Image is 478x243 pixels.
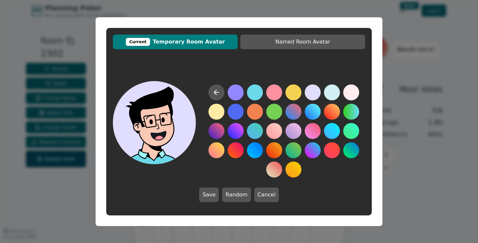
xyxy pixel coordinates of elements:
[244,38,362,46] span: Named Room Avatar
[199,187,219,202] button: Save
[254,187,279,202] button: Cancel
[126,38,150,46] div: Current
[240,35,365,49] button: Named Room Avatar
[222,187,251,202] button: Random
[113,35,238,49] button: CurrentTemporary Room Avatar
[116,38,234,46] span: Temporary Room Avatar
